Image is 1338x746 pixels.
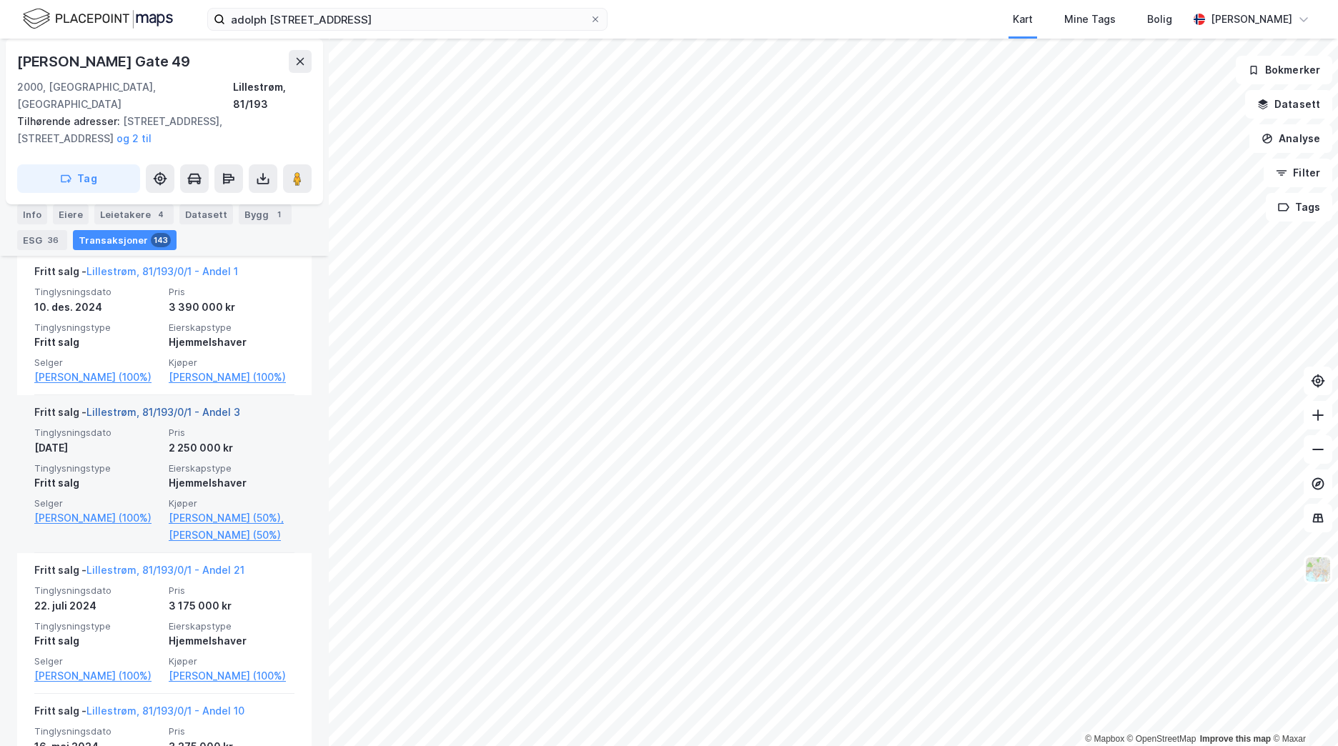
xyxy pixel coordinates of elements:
div: Leietakere [94,204,174,224]
span: Selger [34,357,160,369]
span: Tinglysningstype [34,322,160,334]
div: Hjemmelshaver [169,474,294,492]
div: 10. des. 2024 [34,299,160,316]
div: 3 175 000 kr [169,597,294,615]
span: Tinglysningsdato [34,725,160,737]
div: 36 [45,233,61,247]
div: Fritt salg - [34,404,240,427]
span: Pris [169,286,294,298]
div: Transaksjoner [73,230,177,250]
img: Z [1304,556,1332,583]
span: Tinglysningsdato [34,585,160,597]
a: [PERSON_NAME] (100%) [169,667,294,685]
span: Tilhørende adresser: [17,115,123,127]
div: [PERSON_NAME] [1211,11,1292,28]
a: Lillestrøm, 81/193/0/1 - Andel 3 [86,406,240,418]
span: Tinglysningstype [34,620,160,632]
span: Selger [34,497,160,509]
div: 2000, [GEOGRAPHIC_DATA], [GEOGRAPHIC_DATA] [17,79,233,113]
span: Selger [34,655,160,667]
a: [PERSON_NAME] (50%), [169,509,294,527]
span: Pris [169,725,294,737]
div: Fritt salg - [34,263,238,286]
span: Pris [169,585,294,597]
span: Pris [169,427,294,439]
div: Hjemmelshaver [169,632,294,650]
div: Datasett [179,204,233,224]
span: Tinglysningsdato [34,427,160,439]
div: Fritt salg [34,474,160,492]
span: Kjøper [169,357,294,369]
span: Kjøper [169,655,294,667]
div: Fritt salg [34,334,160,351]
a: [PERSON_NAME] (50%) [169,527,294,544]
div: [STREET_ADDRESS], [STREET_ADDRESS] [17,113,300,147]
div: [DATE] [34,439,160,457]
button: Bokmerker [1236,56,1332,84]
div: Bygg [239,204,292,224]
div: 3 390 000 kr [169,299,294,316]
button: Filter [1264,159,1332,187]
div: Eiere [53,204,89,224]
span: Eierskapstype [169,322,294,334]
a: [PERSON_NAME] (100%) [34,509,160,527]
div: ESG [17,230,67,250]
div: Fritt salg - [34,562,244,585]
a: [PERSON_NAME] (100%) [34,369,160,386]
button: Analyse [1249,124,1332,153]
img: logo.f888ab2527a4732fd821a326f86c7f29.svg [23,6,173,31]
div: Bolig [1147,11,1172,28]
div: Kart [1013,11,1033,28]
div: Lillestrøm, 81/193 [233,79,312,113]
a: Mapbox [1085,734,1124,744]
button: Tags [1266,193,1332,222]
div: Hjemmelshaver [169,334,294,351]
a: Lillestrøm, 81/193/0/1 - Andel 1 [86,265,238,277]
div: Kontrollprogram for chat [1267,677,1338,746]
div: Fritt salg - [34,702,244,725]
span: Eierskapstype [169,462,294,474]
div: 1 [272,207,286,222]
div: [PERSON_NAME] Gate 49 [17,50,193,73]
span: Tinglysningsdato [34,286,160,298]
span: Eierskapstype [169,620,294,632]
a: [PERSON_NAME] (100%) [34,667,160,685]
input: Søk på adresse, matrikkel, gårdeiere, leietakere eller personer [225,9,590,30]
a: Improve this map [1200,734,1271,744]
button: Tag [17,164,140,193]
a: Lillestrøm, 81/193/0/1 - Andel 21 [86,564,244,576]
div: Mine Tags [1064,11,1116,28]
iframe: Chat Widget [1267,677,1338,746]
span: Tinglysningstype [34,462,160,474]
div: Fritt salg [34,632,160,650]
a: [PERSON_NAME] (100%) [169,369,294,386]
a: Lillestrøm, 81/193/0/1 - Andel 10 [86,705,244,717]
div: Info [17,204,47,224]
div: 143 [151,233,171,247]
div: 22. juli 2024 [34,597,160,615]
div: 2 250 000 kr [169,439,294,457]
button: Datasett [1245,90,1332,119]
span: Kjøper [169,497,294,509]
a: OpenStreetMap [1127,734,1196,744]
div: 4 [154,207,168,222]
